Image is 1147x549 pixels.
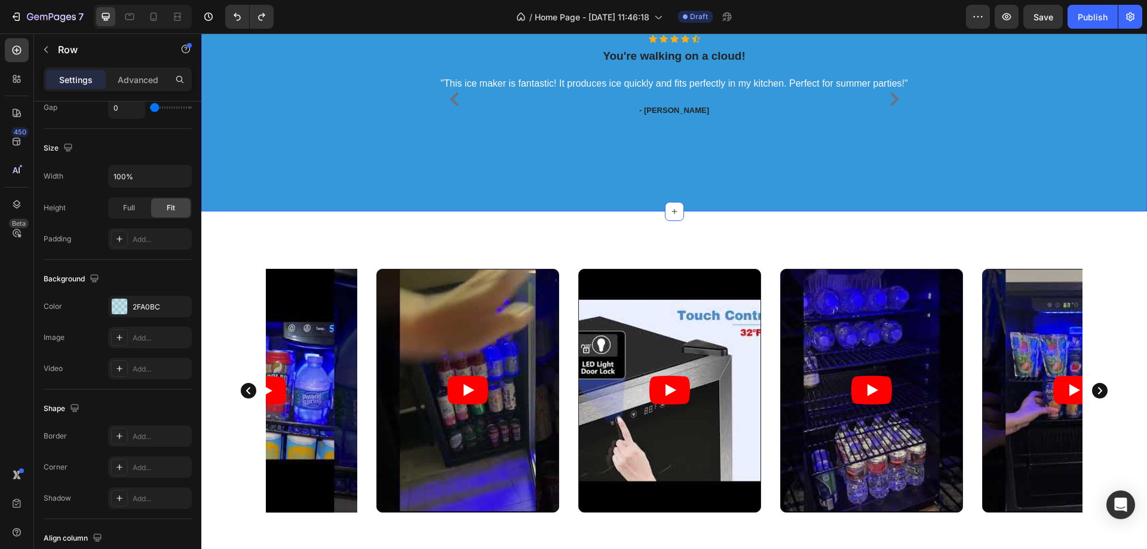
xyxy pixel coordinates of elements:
p: You're walking on a cloud! [235,16,711,30]
button: Play [44,343,85,372]
button: Play [852,342,893,371]
div: Undo/Redo [225,5,274,29]
div: Border [44,431,67,441]
input: Auto [109,97,145,118]
div: Gap [44,102,57,113]
div: Size [44,140,75,157]
button: Carousel Back Arrow [38,348,57,367]
p: Settings [59,73,93,86]
button: 7 [5,5,89,29]
span: / [529,11,532,23]
span: Save [1033,12,1053,22]
div: 2FA0BC [133,302,189,312]
div: Publish [1078,11,1108,23]
div: Color [44,301,62,312]
button: Save [1023,5,1063,29]
div: 450 [11,127,29,137]
button: Carousel Next Arrow [683,56,703,75]
div: Add... [133,333,189,343]
div: Shape [44,401,82,417]
div: Add... [133,431,189,442]
div: Padding [44,234,71,244]
p: "This ice maker is fantastic! It produces ice quickly and fits perfectly in my kitchen. Perfect f... [235,42,711,59]
div: Height [44,203,66,213]
button: Play [246,342,287,371]
button: Play [650,342,691,371]
span: Fit [167,203,175,213]
button: Carousel Next Arrow [889,348,908,367]
p: Advanced [118,73,158,86]
button: Carousel Back Arrow [244,56,263,75]
div: Corner [44,462,68,473]
input: Auto [109,165,191,187]
div: Align column [44,530,105,547]
span: Home Page - [DATE] 11:46:18 [535,11,649,23]
div: Beta [9,219,29,228]
p: - [PERSON_NAME] [235,71,711,83]
div: Image [44,332,65,343]
span: Draft [690,11,708,22]
p: Row [58,42,160,57]
button: Publish [1068,5,1118,29]
div: Width [44,171,63,182]
div: Add... [133,493,189,504]
div: Add... [133,234,189,245]
span: Full [123,203,135,213]
div: Background [44,271,102,287]
div: Add... [133,364,189,375]
p: 7 [78,10,84,24]
div: Video [44,363,63,374]
div: Shadow [44,493,71,504]
div: Add... [133,462,189,473]
button: Play [448,342,489,371]
iframe: Design area [201,33,1147,549]
div: Open Intercom Messenger [1106,490,1135,519]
